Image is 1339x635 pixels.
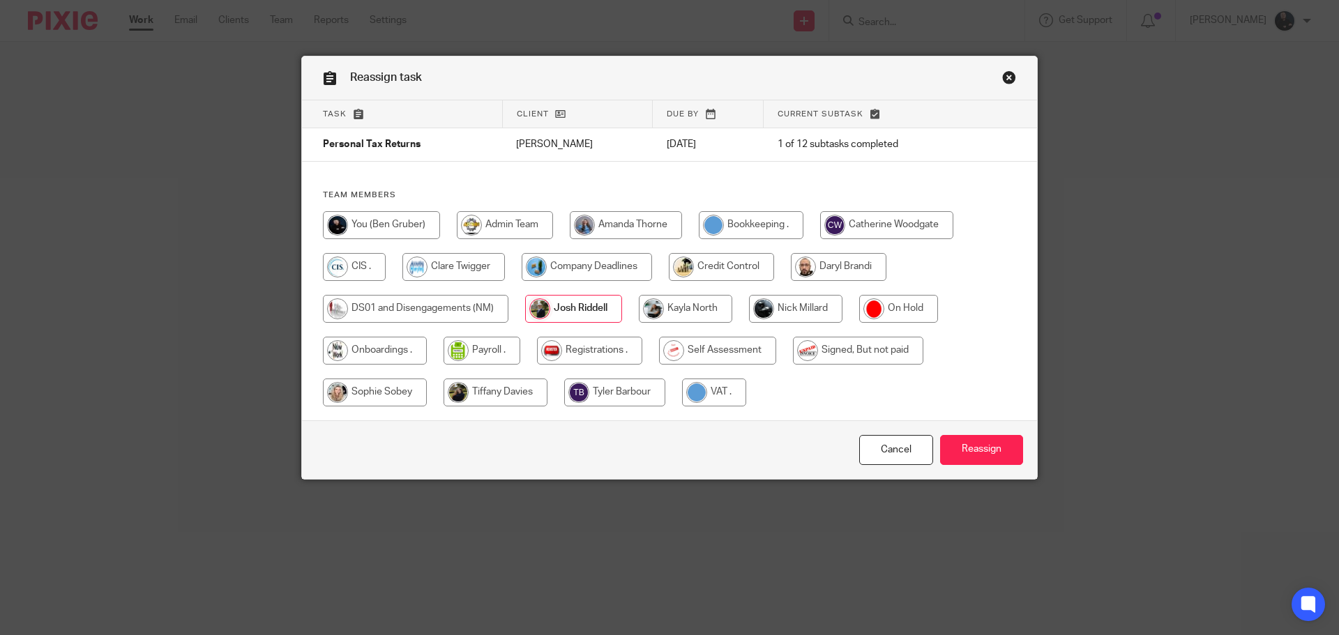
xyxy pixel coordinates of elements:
h4: Team members [323,190,1016,201]
a: Close this dialog window [1002,70,1016,89]
p: [PERSON_NAME] [516,137,638,151]
span: Due by [667,110,699,118]
span: Current subtask [778,110,863,118]
p: [DATE] [667,137,750,151]
span: Reassign task [350,72,422,83]
span: Personal Tax Returns [323,140,421,150]
span: Client [517,110,549,118]
td: 1 of 12 subtasks completed [764,128,977,162]
input: Reassign [940,435,1023,465]
a: Close this dialog window [859,435,933,465]
span: Task [323,110,347,118]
